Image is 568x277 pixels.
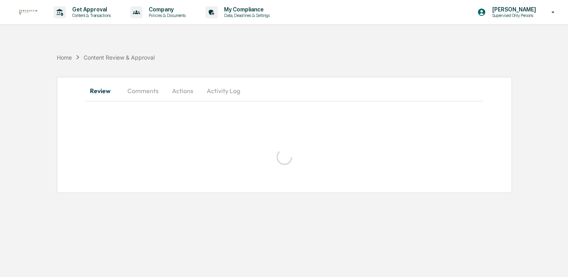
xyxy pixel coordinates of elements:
p: Get Approval [66,6,115,13]
p: Data, Deadlines & Settings [218,13,274,18]
div: Content Review & Approval [84,54,155,61]
p: Company [142,6,190,13]
button: Actions [165,81,200,100]
p: My Compliance [218,6,274,13]
button: Comments [121,81,165,100]
div: secondary tabs example [86,81,483,100]
p: Content & Transactions [66,13,115,18]
button: Activity Log [200,81,247,100]
div: Home [57,54,72,61]
button: Review [86,81,121,100]
p: Supervised Only Persons [486,13,540,18]
img: logo [19,10,38,15]
p: [PERSON_NAME] [486,6,540,13]
p: Policies & Documents [142,13,190,18]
